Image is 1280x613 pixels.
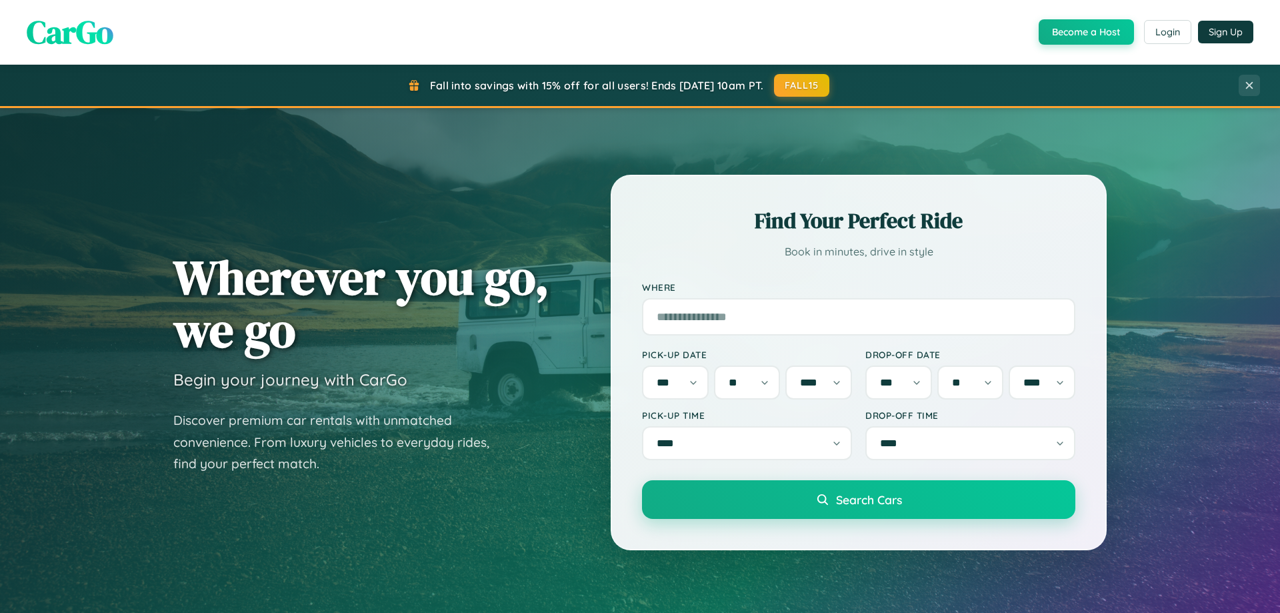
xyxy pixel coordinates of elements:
label: Drop-off Date [865,349,1075,360]
h2: Find Your Perfect Ride [642,206,1075,235]
span: Fall into savings with 15% off for all users! Ends [DATE] 10am PT. [430,79,764,92]
label: Drop-off Time [865,410,1075,421]
button: Sign Up [1198,21,1253,43]
label: Pick-up Time [642,410,852,421]
label: Where [642,281,1075,293]
button: Search Cars [642,480,1075,519]
label: Pick-up Date [642,349,852,360]
h3: Begin your journey with CarGo [173,370,407,390]
p: Discover premium car rentals with unmatched convenience. From luxury vehicles to everyday rides, ... [173,410,507,475]
span: Search Cars [836,492,902,507]
p: Book in minutes, drive in style [642,242,1075,261]
button: Login [1144,20,1191,44]
span: CarGo [27,10,113,54]
button: Become a Host [1039,19,1134,45]
button: FALL15 [774,74,830,97]
h1: Wherever you go, we go [173,251,549,356]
